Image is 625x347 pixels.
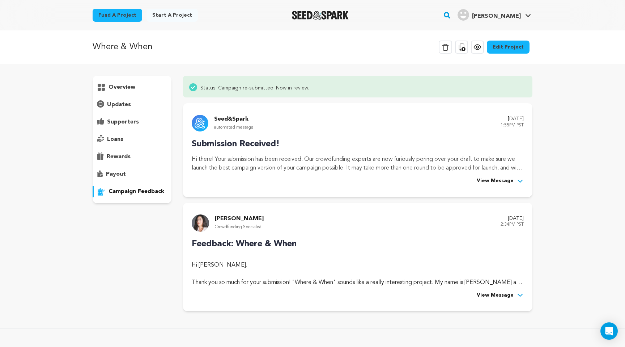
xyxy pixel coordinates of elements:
p: automated message [214,124,254,132]
span: View Message [477,291,514,300]
p: Where & When [93,41,153,54]
img: Seed&Spark Logo Dark Mode [292,11,349,20]
p: Crowdfunding Specialist [215,223,264,231]
p: [DATE] [501,214,524,223]
span: Status: Campaign re-submitted! Now in review. [200,83,309,92]
p: 1:55PM PST [501,121,524,130]
p: Submission Received! [192,138,524,151]
p: overview [109,83,135,92]
p: payout [106,170,126,179]
p: 2:34PM PST [501,221,524,229]
button: campaign feedback [93,186,171,197]
a: Edit Project [487,41,530,54]
p: [DATE] [501,115,524,124]
button: overview [93,81,171,93]
span: Nicholas C.'s Profile [456,8,532,23]
span: View Message [477,177,514,185]
a: Seed&Spark Homepage [292,11,349,20]
p: campaign feedback [109,187,164,196]
div: Nicholas C.'s Profile [458,9,521,21]
button: loans [93,134,171,145]
button: rewards [93,151,171,163]
p: supporters [107,118,139,126]
div: Hi [PERSON_NAME], Thank you so much for your submission! "Where & When" sounds like a really inte... [192,261,524,287]
button: supporters [93,116,171,128]
p: rewards [107,152,131,161]
p: Hi there! Your submission has been received. Our crowdfunding experts are now furiously poring ov... [192,155,524,172]
p: Seed&Spark [214,115,254,124]
button: updates [93,99,171,110]
button: payout [93,168,171,180]
span: [PERSON_NAME] [472,13,521,19]
p: [PERSON_NAME] [215,214,264,223]
p: loans [107,135,123,144]
p: updates [107,100,131,109]
p: Feedback: Where & When [192,238,524,251]
button: View Message [477,291,524,300]
a: Nicholas C.'s Profile [456,8,532,21]
button: View Message [477,177,524,185]
img: headshot%20screenshot.jpg [192,214,209,232]
img: user.png [458,9,469,21]
a: Fund a project [93,9,142,22]
div: Open Intercom Messenger [600,322,618,340]
a: Start a project [146,9,198,22]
